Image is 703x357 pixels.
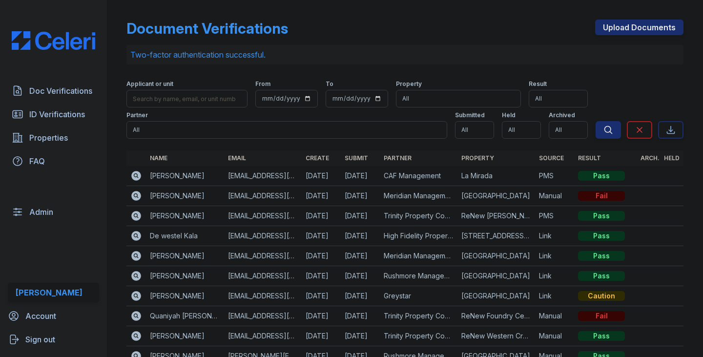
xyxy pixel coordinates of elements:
div: Document Verifications [126,20,288,37]
td: [EMAIL_ADDRESS][DOMAIN_NAME] [224,306,302,326]
a: Upload Documents [595,20,683,35]
span: FAQ [29,155,45,167]
td: ReNew Foundry Centre [457,306,535,326]
span: Account [25,310,56,322]
label: Applicant or unit [126,80,173,88]
label: Submitted [455,111,485,119]
td: [DATE] [341,306,380,326]
td: [PERSON_NAME] [146,266,224,286]
td: Link [535,226,574,246]
img: CE_Logo_Blue-a8612792a0a2168367f1c8372b55b34899dd931a85d93a1a3d3e32e68fde9ad4.png [4,31,103,50]
td: Link [535,266,574,286]
label: Property [396,80,422,88]
label: Archived [549,111,575,119]
td: [DATE] [302,166,341,186]
div: Pass [578,251,625,261]
a: Source [539,154,564,162]
div: Pass [578,331,625,341]
td: Link [535,286,574,306]
td: [DATE] [302,206,341,226]
td: De westel Kala [146,226,224,246]
td: [DATE] [341,286,380,306]
td: ReNew Western Cranston [457,326,535,346]
td: Greystar [380,286,457,306]
div: Fail [578,191,625,201]
a: Arch. [641,154,660,162]
td: [DATE] [341,246,380,266]
div: Pass [578,171,625,181]
td: [GEOGRAPHIC_DATA] [457,246,535,266]
td: PMS [535,206,574,226]
td: [EMAIL_ADDRESS][DOMAIN_NAME] [224,266,302,286]
span: Properties [29,132,68,144]
td: Manual [535,326,574,346]
td: Manual [535,306,574,326]
td: [DATE] [341,206,380,226]
td: [EMAIL_ADDRESS][DOMAIN_NAME] [224,226,302,246]
a: Held [664,154,680,162]
input: Search by name, email, or unit number [126,90,248,107]
td: [PERSON_NAME] [146,186,224,206]
a: Submit [345,154,368,162]
td: [DATE] [302,226,341,246]
td: [EMAIL_ADDRESS][DOMAIN_NAME] [224,286,302,306]
td: La Mirada [457,166,535,186]
td: Trinity Property Consultants [380,326,457,346]
label: Held [502,111,516,119]
td: Manual [535,186,574,206]
a: Sign out [4,330,103,349]
td: [STREET_ADDRESS][PERSON_NAME] [457,226,535,246]
td: Meridian Management Group [380,246,457,266]
a: Email [228,154,246,162]
td: Meridian Management Group [380,186,457,206]
p: Two-factor authentication successful. [130,49,680,61]
span: Sign out [25,334,55,345]
td: [PERSON_NAME] [146,246,224,266]
td: Trinity Property Consultants [380,306,457,326]
td: [EMAIL_ADDRESS][DOMAIN_NAME] [224,246,302,266]
td: [DATE] [341,226,380,246]
a: Doc Verifications [8,81,99,101]
td: [PERSON_NAME] [146,286,224,306]
div: Pass [578,271,625,281]
td: [DATE] [341,266,380,286]
div: Caution [578,291,625,301]
a: Partner [384,154,412,162]
td: [DATE] [341,166,380,186]
a: Create [306,154,329,162]
a: Name [150,154,167,162]
label: To [326,80,333,88]
span: Doc Verifications [29,85,92,97]
div: Fail [578,311,625,321]
td: PMS [535,166,574,186]
td: Trinity Property Consultants [380,206,457,226]
td: [DATE] [302,326,341,346]
td: [PERSON_NAME] [146,206,224,226]
label: Partner [126,111,148,119]
td: [DATE] [302,186,341,206]
td: CAF Management [380,166,457,186]
td: [PERSON_NAME] [146,166,224,186]
td: [GEOGRAPHIC_DATA] [457,266,535,286]
a: ID Verifications [8,105,99,124]
td: [EMAIL_ADDRESS][DOMAIN_NAME] [224,186,302,206]
div: [PERSON_NAME] [16,287,83,298]
td: [DATE] [302,286,341,306]
label: From [255,80,270,88]
a: Property [461,154,494,162]
td: Link [535,246,574,266]
a: FAQ [8,151,99,171]
td: [EMAIL_ADDRESS][PERSON_NAME][DOMAIN_NAME] [224,166,302,186]
label: Result [529,80,547,88]
td: [DATE] [302,306,341,326]
span: Admin [29,206,53,218]
td: [DATE] [302,246,341,266]
div: Pass [578,231,625,241]
td: [EMAIL_ADDRESS][DOMAIN_NAME] [224,326,302,346]
td: High Fidelity Property Management [380,226,457,246]
td: ReNew [PERSON_NAME] Crossing [457,206,535,226]
a: Account [4,306,103,326]
a: Result [578,154,601,162]
td: [GEOGRAPHIC_DATA] [457,186,535,206]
